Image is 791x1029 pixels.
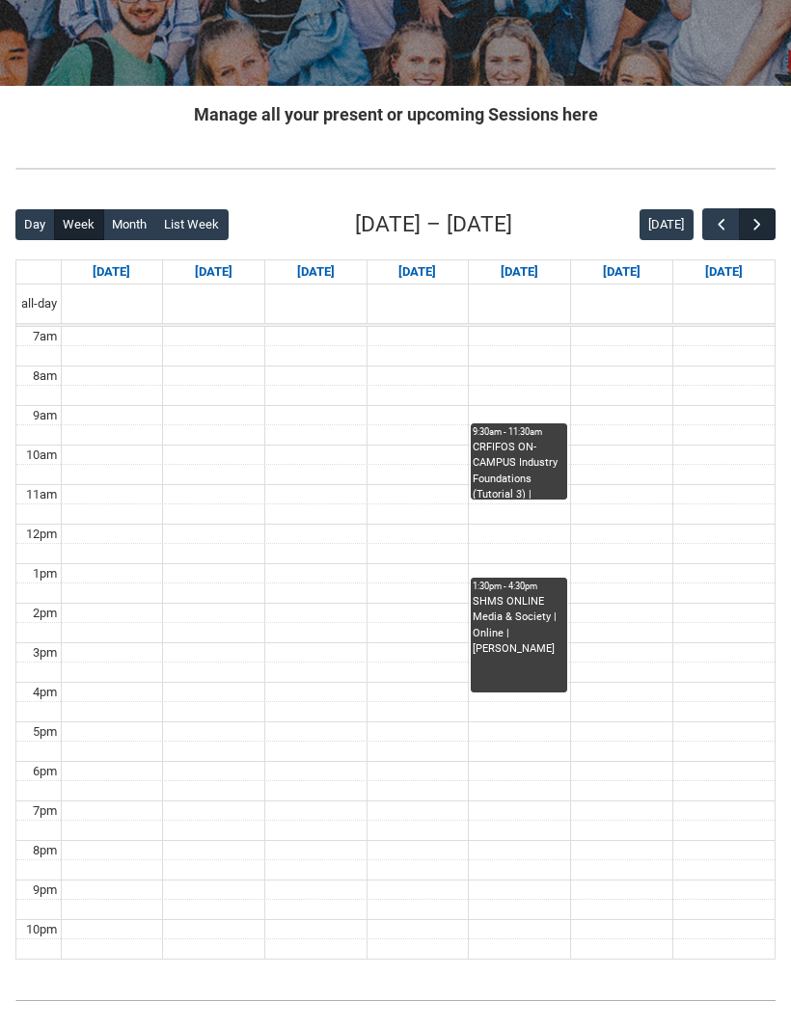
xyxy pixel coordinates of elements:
img: REDU_GREY_LINE [15,162,776,175]
a: Go to September 23, 2025 [293,260,339,284]
span: all-day [17,294,61,313]
a: Go to September 26, 2025 [599,260,644,284]
div: 9:30am - 11:30am [473,425,565,439]
div: 7am [29,327,61,346]
div: 1:30pm - 4:30pm [473,580,565,593]
div: 5pm [29,722,61,742]
div: 11am [22,485,61,504]
div: 8am [29,366,61,386]
h2: Manage all your present or upcoming Sessions here [15,101,776,127]
button: Month [103,209,156,240]
button: List Week [155,209,229,240]
button: Next Week [739,208,776,240]
button: [DATE] [640,209,694,240]
a: Go to September 27, 2025 [701,260,747,284]
div: 8pm [29,841,61,860]
a: Go to September 25, 2025 [497,260,542,284]
div: 2pm [29,604,61,623]
div: 3pm [29,643,61,663]
div: 9pm [29,880,61,900]
div: 10am [22,446,61,465]
a: Go to September 22, 2025 [191,260,236,284]
div: 9am [29,406,61,425]
h2: [DATE] – [DATE] [355,208,512,241]
a: Go to September 24, 2025 [395,260,440,284]
img: REDU_GREY_LINE [15,993,776,1006]
div: 12pm [22,525,61,544]
div: SHMS ONLINE Media & Society | Online | [PERSON_NAME] [473,594,565,658]
div: 1pm [29,564,61,583]
div: 7pm [29,801,61,821]
div: 10pm [22,920,61,939]
button: Day [15,209,55,240]
button: Previous Week [702,208,739,240]
div: CRFIFOS ON-CAMPUS Industry Foundations (Tutorial 3) | [GEOGRAPHIC_DATA].) (capacity x32ppl) | [PE... [473,440,565,499]
a: Go to September 21, 2025 [89,260,134,284]
button: Week [54,209,104,240]
div: 4pm [29,683,61,702]
div: 6pm [29,762,61,781]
